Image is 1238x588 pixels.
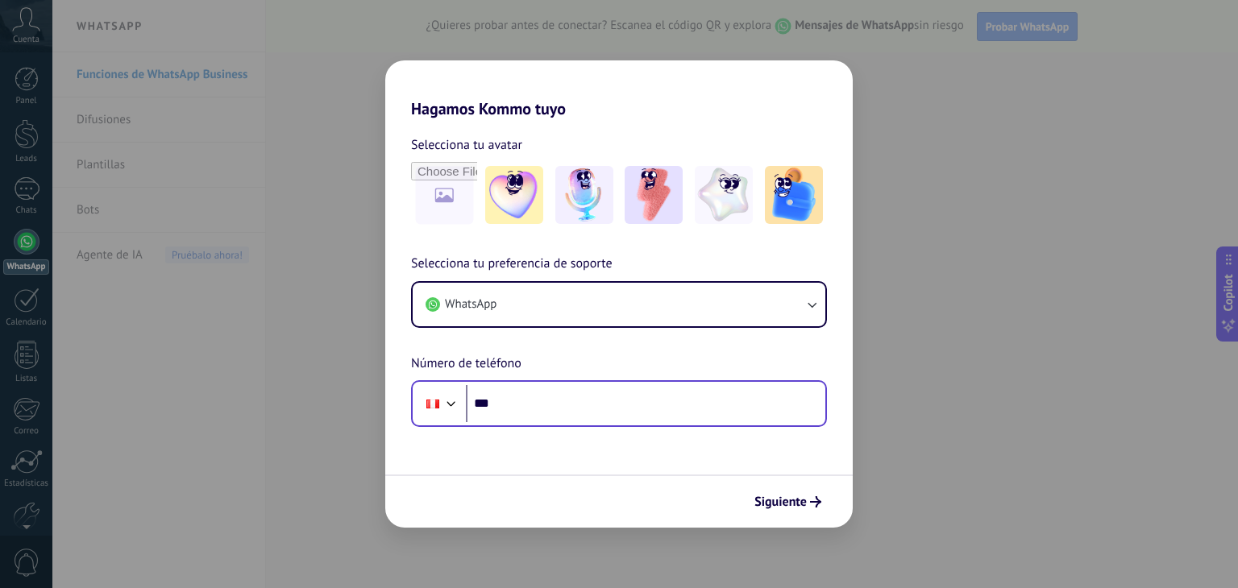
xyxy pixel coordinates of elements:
span: Selecciona tu preferencia de soporte [411,254,613,275]
img: -5.jpeg [765,166,823,224]
span: Número de teléfono [411,354,521,375]
img: -1.jpeg [485,166,543,224]
button: WhatsApp [413,283,825,326]
img: -3.jpeg [625,166,683,224]
span: Selecciona tu avatar [411,135,522,155]
div: Peru: + 51 [418,387,448,420]
h2: Hagamos Kommo tuyo [385,60,853,118]
img: -4.jpeg [695,166,753,224]
span: WhatsApp [445,296,496,313]
span: Siguiente [754,496,807,507]
img: -2.jpeg [555,166,613,224]
button: Siguiente [747,488,829,516]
